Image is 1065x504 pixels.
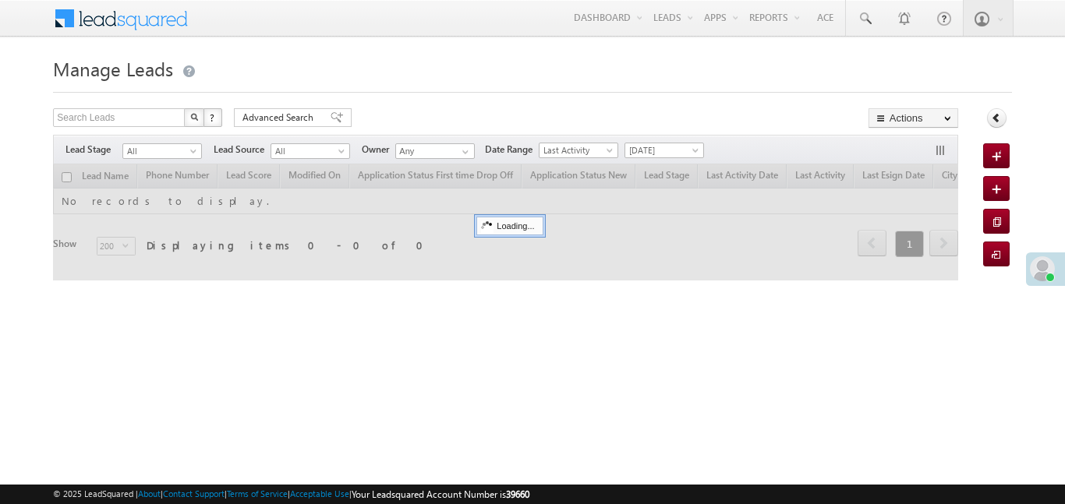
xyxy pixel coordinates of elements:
[123,144,197,158] span: All
[290,488,349,499] a: Acceptable Use
[624,143,704,158] a: [DATE]
[203,108,222,127] button: ?
[352,488,529,500] span: Your Leadsquared Account Number is
[271,144,345,158] span: All
[362,143,395,157] span: Owner
[210,111,217,124] span: ?
[138,488,161,499] a: About
[122,143,202,159] a: All
[53,56,173,81] span: Manage Leads
[485,143,539,157] span: Date Range
[454,144,473,160] a: Show All Items
[540,143,614,157] span: Last Activity
[539,143,618,158] a: Last Activity
[625,143,699,157] span: [DATE]
[227,488,288,499] a: Terms of Service
[869,108,958,128] button: Actions
[65,143,122,157] span: Lead Stage
[395,143,475,159] input: Type to Search
[214,143,271,157] span: Lead Source
[506,488,529,500] span: 39660
[271,143,350,159] a: All
[163,488,225,499] a: Contact Support
[476,217,543,235] div: Loading...
[242,111,318,125] span: Advanced Search
[53,487,529,502] span: © 2025 LeadSquared | | | | |
[190,113,198,121] img: Search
